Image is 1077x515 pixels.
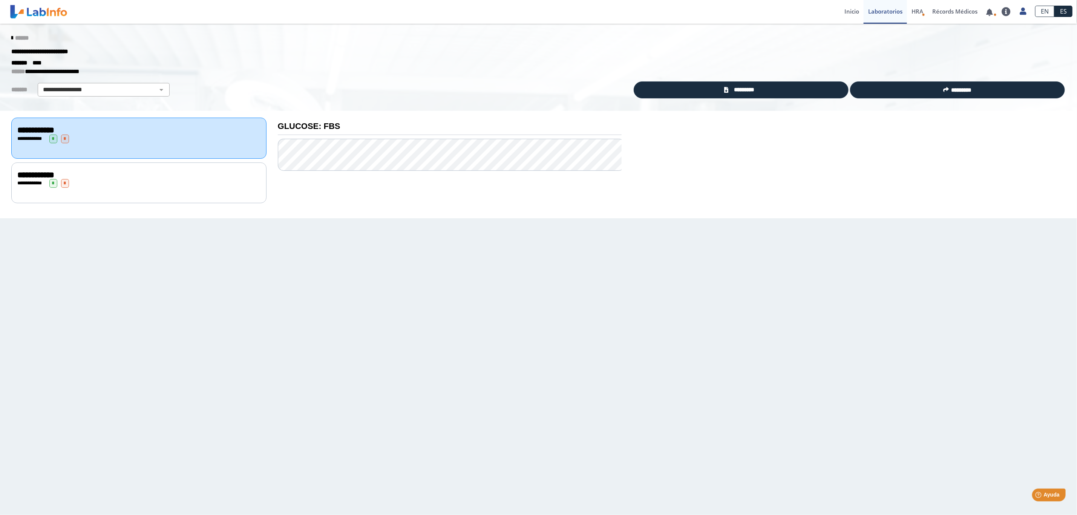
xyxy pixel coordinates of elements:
[278,121,340,131] b: GLUCOSE: FBS
[912,8,923,15] span: HRA
[1010,486,1069,507] iframe: Help widget launcher
[1035,6,1054,17] a: EN
[1054,6,1072,17] a: ES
